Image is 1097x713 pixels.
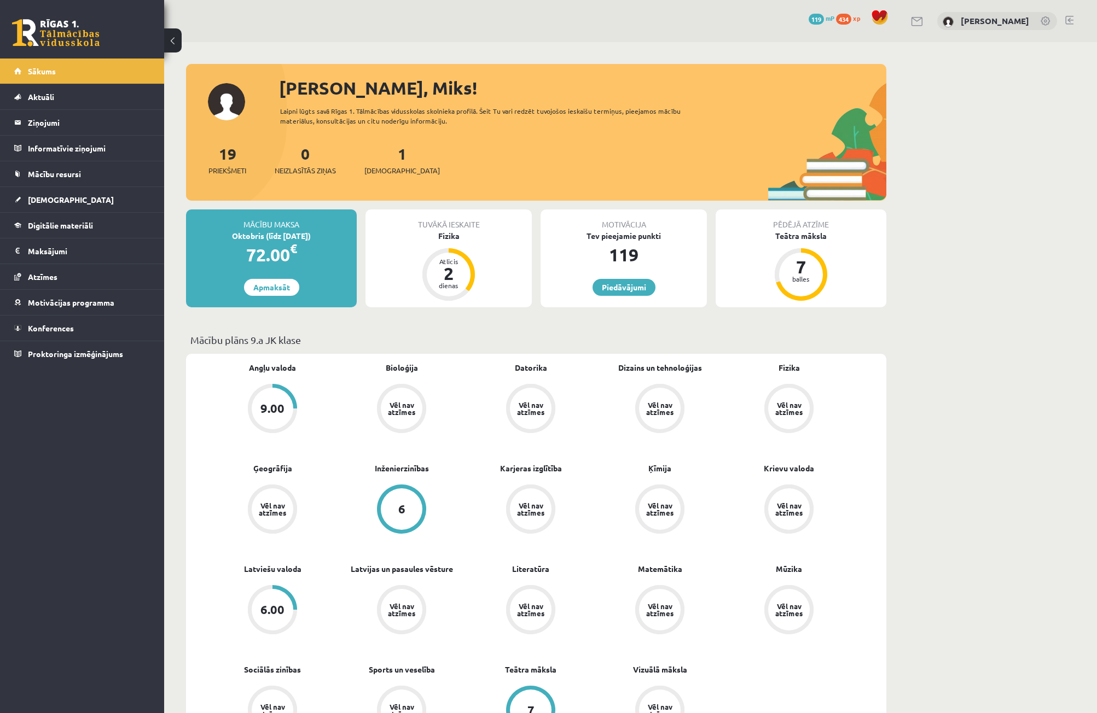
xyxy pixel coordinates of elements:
[515,362,547,373] a: Datorika
[14,187,150,212] a: [DEMOGRAPHIC_DATA]
[14,110,150,135] a: Ziņojumi
[500,463,562,474] a: Karjeras izglītība
[541,242,707,268] div: 119
[961,15,1029,26] a: [PERSON_NAME]
[14,238,150,264] a: Maksājumi
[208,144,246,176] a: 19Priekšmeti
[638,563,682,575] a: Matemātika
[779,362,800,373] a: Fizika
[14,84,150,109] a: Aktuāli
[290,241,297,256] span: €
[466,585,595,636] a: Vēl nav atzīmes
[14,290,150,315] a: Motivācijas programma
[257,502,288,516] div: Vēl nav atzīmes
[28,66,56,76] span: Sākums
[208,384,337,435] a: 9.00
[351,563,453,575] a: Latvijas un pasaules vēsture
[515,401,546,416] div: Vēl nav atzīmes
[466,384,595,435] a: Vēl nav atzīmes
[785,258,817,276] div: 7
[826,14,834,22] span: mP
[190,332,882,347] p: Mācību plāns 9.a JK klase
[28,136,150,161] legend: Informatīvie ziņojumi
[432,282,465,289] div: dienas
[716,209,886,230] div: Pēdējā atzīme
[280,106,700,126] div: Laipni lūgts savā Rīgas 1. Tālmācības vidusskolas skolnieka profilā. Šeit Tu vari redzēt tuvojošo...
[515,502,546,516] div: Vēl nav atzīmes
[595,484,724,536] a: Vēl nav atzīmes
[14,161,150,186] a: Mācību resursi
[505,664,556,675] a: Teātra māksla
[28,272,57,282] span: Atzīmes
[365,209,532,230] div: Tuvākā ieskaite
[386,362,418,373] a: Bioloģija
[645,603,675,617] div: Vēl nav atzīmes
[809,14,834,22] a: 119 mP
[774,603,804,617] div: Vēl nav atzīmes
[774,502,804,516] div: Vēl nav atzīmes
[386,401,417,416] div: Vēl nav atzīmes
[244,563,301,575] a: Latviešu valoda
[28,323,74,333] span: Konferences
[716,230,886,242] div: Teātra māksla
[764,463,814,474] a: Krievu valoda
[28,195,114,204] span: [DEMOGRAPHIC_DATA]
[515,603,546,617] div: Vēl nav atzīmes
[466,484,595,536] a: Vēl nav atzīmes
[279,75,886,101] div: [PERSON_NAME], Miks!
[541,209,707,230] div: Motivācija
[14,59,150,84] a: Sākums
[398,503,405,515] div: 6
[14,264,150,289] a: Atzīmes
[618,362,702,373] a: Dizains un tehnoloģijas
[28,238,150,264] legend: Maksājumi
[633,664,687,675] a: Vizuālā māksla
[716,230,886,302] a: Teātra māksla 7 balles
[386,603,417,617] div: Vēl nav atzīmes
[14,213,150,238] a: Digitālie materiāli
[943,16,954,27] img: Miks Bubis
[186,230,357,242] div: Oktobris (līdz [DATE])
[776,563,802,575] a: Mūzika
[12,19,100,46] a: Rīgas 1. Tālmācības vidusskola
[337,384,466,435] a: Vēl nav atzīmes
[244,664,301,675] a: Sociālās zinības
[595,585,724,636] a: Vēl nav atzīmes
[337,484,466,536] a: 6
[28,297,114,307] span: Motivācijas programma
[645,401,675,416] div: Vēl nav atzīmes
[595,384,724,435] a: Vēl nav atzīmes
[275,165,336,176] span: Neizlasītās ziņas
[724,585,854,636] a: Vēl nav atzīmes
[645,502,675,516] div: Vēl nav atzīmes
[648,463,671,474] a: Ķīmija
[724,384,854,435] a: Vēl nav atzīmes
[724,484,854,536] a: Vēl nav atzīmes
[14,136,150,161] a: Informatīvie ziņojumi
[432,265,465,282] div: 2
[375,463,429,474] a: Inženierzinības
[28,110,150,135] legend: Ziņojumi
[14,315,150,341] a: Konferences
[249,362,296,373] a: Angļu valoda
[28,349,123,359] span: Proktoringa izmēģinājums
[186,242,357,268] div: 72.00
[512,563,549,575] a: Literatūra
[208,585,337,636] a: 6.00
[260,402,285,414] div: 9.00
[14,341,150,366] a: Proktoringa izmēģinājums
[836,14,851,25] span: 434
[208,165,246,176] span: Priekšmeti
[208,484,337,536] a: Vēl nav atzīmes
[244,279,299,296] a: Apmaksāt
[28,169,81,179] span: Mācību resursi
[275,144,336,176] a: 0Neizlasītās ziņas
[785,276,817,282] div: balles
[853,14,860,22] span: xp
[364,165,440,176] span: [DEMOGRAPHIC_DATA]
[365,230,532,242] div: Fizika
[364,144,440,176] a: 1[DEMOGRAPHIC_DATA]
[593,279,655,296] a: Piedāvājumi
[809,14,824,25] span: 119
[260,604,285,616] div: 6.00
